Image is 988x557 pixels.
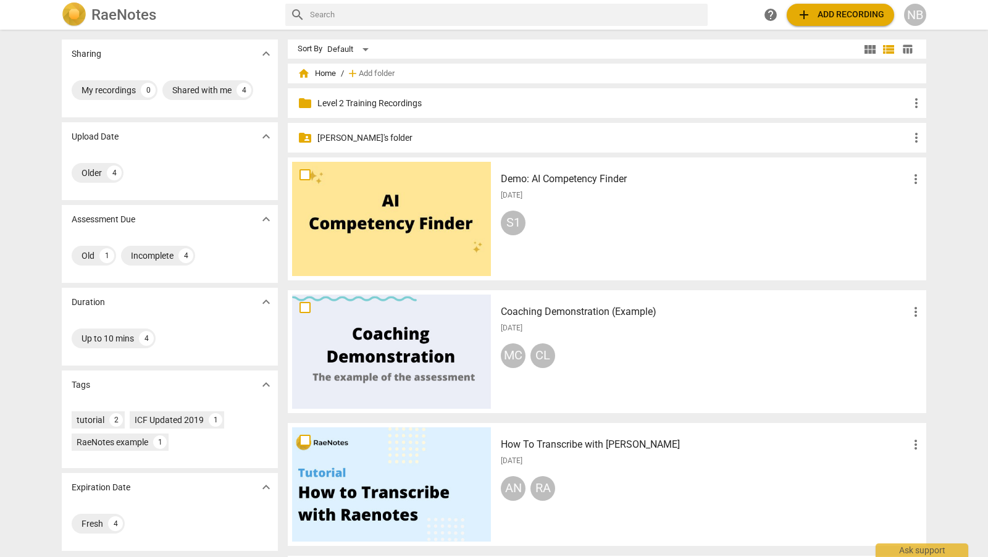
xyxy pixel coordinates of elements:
h3: How To Transcribe with RaeNotes [501,437,908,452]
p: Assessment Due [72,213,135,226]
img: Logo [62,2,86,27]
span: expand_more [259,480,274,495]
div: 1 [99,248,114,263]
div: RA [530,476,555,501]
span: more_vert [909,96,924,111]
button: Show more [257,210,275,228]
span: view_list [881,42,896,57]
span: add [346,67,359,80]
div: Old [82,249,94,262]
span: folder_shared [298,130,312,145]
h3: Demo: AI Competency Finder [501,172,908,186]
span: expand_more [259,377,274,392]
span: expand_more [259,295,274,309]
span: help [763,7,778,22]
h2: RaeNotes [91,6,156,23]
a: Help [760,4,782,26]
div: MC [501,343,525,368]
span: table_chart [902,43,913,55]
div: tutorial [77,414,104,426]
div: 4 [139,331,154,346]
div: RaeNotes example [77,436,148,448]
button: NB [904,4,926,26]
span: Home [298,67,336,80]
span: more_vert [909,130,924,145]
p: Level 2 Training Recordings [317,97,909,110]
span: more_vert [908,437,923,452]
span: home [298,67,310,80]
button: Show more [257,478,275,496]
a: How To Transcribe with [PERSON_NAME][DATE]ANRA [292,427,922,542]
span: / [341,69,344,78]
p: Upload Date [72,130,119,143]
div: 4 [107,165,122,180]
button: Upload [787,4,894,26]
span: view_module [863,42,877,57]
button: Tile view [861,40,879,59]
div: My recordings [82,84,136,96]
a: LogoRaeNotes [62,2,275,27]
span: folder [298,96,312,111]
div: 2 [109,413,123,427]
a: Coaching Demonstration (Example)[DATE]MCCL [292,295,922,409]
div: Older [82,167,102,179]
span: more_vert [908,172,923,186]
span: more_vert [908,304,923,319]
div: Incomplete [131,249,174,262]
input: Search [310,5,703,25]
div: CL [530,343,555,368]
button: Show more [257,293,275,311]
div: 0 [141,83,156,98]
span: [DATE] [501,456,522,466]
div: ICF Updated 2019 [135,414,204,426]
div: S1 [501,211,525,235]
span: expand_more [259,129,274,144]
button: Show more [257,127,275,146]
span: [DATE] [501,190,522,201]
span: Add recording [797,7,884,22]
div: 1 [209,413,222,427]
div: Shared with me [172,84,232,96]
span: add [797,7,811,22]
span: expand_more [259,46,274,61]
div: Up to 10 mins [82,332,134,345]
div: 4 [108,516,123,531]
div: AN [501,476,525,501]
button: List view [879,40,898,59]
button: Show more [257,375,275,394]
div: Default [327,40,373,59]
p: Sharing [72,48,101,61]
span: search [290,7,305,22]
h3: Coaching Demonstration (Example) [501,304,908,319]
div: Ask support [876,543,968,557]
div: 4 [178,248,193,263]
p: Nicola's folder [317,132,909,144]
div: Sort By [298,44,322,54]
p: Tags [72,379,90,392]
button: Table view [898,40,916,59]
span: Add folder [359,69,395,78]
div: 1 [153,435,167,449]
div: Fresh [82,517,103,530]
span: [DATE] [501,323,522,333]
p: Expiration Date [72,481,130,494]
a: Demo: AI Competency Finder[DATE]S1 [292,162,922,276]
button: Show more [257,44,275,63]
div: 4 [237,83,251,98]
span: expand_more [259,212,274,227]
p: Duration [72,296,105,309]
